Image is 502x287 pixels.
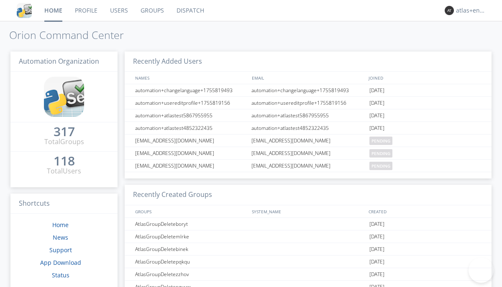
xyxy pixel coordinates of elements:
a: AtlasGroupDeleteboryt[DATE] [125,218,492,230]
div: AtlasGroupDeletezzhov [133,268,249,280]
span: pending [369,137,392,145]
span: Automation Organization [19,57,99,66]
div: JOINED [366,72,484,84]
a: [EMAIL_ADDRESS][DOMAIN_NAME][EMAIL_ADDRESS][DOMAIN_NAME]pending [125,160,492,172]
div: atlas+english0001 [456,6,487,15]
div: Total Groups [44,137,84,147]
div: EMAIL [250,72,366,84]
div: SYSTEM_NAME [250,205,366,217]
div: AtlasGroupDeleteboryt [133,218,249,230]
span: [DATE] [369,84,384,97]
div: [EMAIL_ADDRESS][DOMAIN_NAME] [249,160,367,172]
div: NAMES [133,72,248,84]
img: cddb5a64eb264b2086981ab96f4c1ba7 [17,3,32,18]
span: [DATE] [369,109,384,122]
span: pending [369,162,392,170]
span: [DATE] [369,97,384,109]
a: automation+usereditprofile+1755819156automation+usereditprofile+1755819156[DATE] [125,97,492,109]
img: cddb5a64eb264b2086981ab96f4c1ba7 [44,77,84,117]
iframe: Toggle Customer Support [469,258,494,283]
div: 317 [54,127,75,136]
div: [EMAIL_ADDRESS][DOMAIN_NAME] [249,147,367,159]
div: automation+atlastest5867955955 [133,109,249,122]
a: AtlasGroupDeletemlrke[DATE] [125,230,492,243]
span: [DATE] [369,230,384,243]
div: AtlasGroupDeletebinek [133,243,249,255]
div: AtlasGroupDeletemlrke [133,230,249,243]
h3: Recently Added Users [125,52,492,72]
h3: Shortcuts [10,194,118,214]
a: automation+atlastest5867955955automation+atlastest5867955955[DATE] [125,109,492,122]
span: [DATE] [369,256,384,268]
span: [DATE] [369,218,384,230]
a: App Download [40,259,81,266]
a: News [53,233,68,241]
a: Status [52,271,69,279]
div: [EMAIL_ADDRESS][DOMAIN_NAME] [133,134,249,147]
div: automation+changelanguage+1755819493 [133,84,249,96]
a: AtlasGroupDeletezzhov[DATE] [125,268,492,281]
a: AtlasGroupDeletebinek[DATE] [125,243,492,256]
span: [DATE] [369,268,384,281]
h3: Recently Created Groups [125,185,492,205]
a: automation+changelanguage+1755819493automation+changelanguage+1755819493[DATE] [125,84,492,97]
div: automation+usereditprofile+1755819156 [133,97,249,109]
a: 317 [54,127,75,137]
a: AtlasGroupDeletepqkqu[DATE] [125,256,492,268]
a: [EMAIL_ADDRESS][DOMAIN_NAME][EMAIL_ADDRESS][DOMAIN_NAME]pending [125,147,492,160]
div: automation+changelanguage+1755819493 [249,84,367,96]
div: automation+atlastest4852322435 [249,122,367,134]
div: automation+atlastest5867955955 [249,109,367,122]
a: Home [52,221,69,229]
a: automation+atlastest4852322435automation+atlastest4852322435[DATE] [125,122,492,134]
div: Total Users [47,166,81,176]
div: [EMAIL_ADDRESS][DOMAIN_NAME] [249,134,367,147]
div: GROUPS [133,205,248,217]
span: [DATE] [369,243,384,256]
div: automation+usereditprofile+1755819156 [249,97,367,109]
div: [EMAIL_ADDRESS][DOMAIN_NAME] [133,147,249,159]
a: 118 [54,157,75,166]
img: 373638.png [445,6,454,15]
a: Support [49,246,72,254]
a: [EMAIL_ADDRESS][DOMAIN_NAME][EMAIL_ADDRESS][DOMAIN_NAME]pending [125,134,492,147]
div: CREATED [366,205,484,217]
span: [DATE] [369,122,384,134]
div: 118 [54,157,75,165]
span: pending [369,149,392,158]
div: AtlasGroupDeletepqkqu [133,256,249,268]
div: automation+atlastest4852322435 [133,122,249,134]
div: [EMAIL_ADDRESS][DOMAIN_NAME] [133,160,249,172]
